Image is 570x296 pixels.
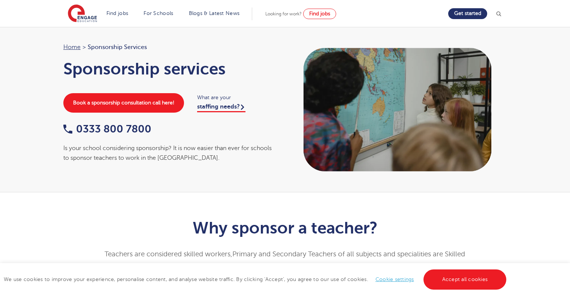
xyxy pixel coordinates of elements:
[193,219,377,237] b: Why sponsor a teacher?
[68,4,97,23] img: Engage Education
[63,123,151,135] a: 0333 800 7800
[197,93,278,102] span: What are your
[105,250,232,258] span: Teachers are considered skilled workers,
[265,11,302,16] span: Looking for work?
[63,59,278,78] h1: Sponsorship services
[423,269,507,290] a: Accept all cookies
[63,93,184,113] a: Book a sponsorship consultation call here!
[63,44,81,51] a: Home
[197,103,245,112] a: staffing needs?
[63,143,278,163] div: Is your school considering sponsorship? It is now easier than ever for schools to sponsor teacher...
[189,10,240,16] a: Blogs & Latest News
[309,11,330,16] span: Find jobs
[4,277,508,282] span: We use cookies to improve your experience, personalise content, and analyse website traffic. By c...
[82,44,86,51] span: >
[112,250,465,269] span: Primary and Secondary Teachers of all subjects and specialities are Skilled Workers. E
[88,42,147,52] span: Sponsorship Services
[144,10,173,16] a: For Schools
[376,277,414,282] a: Cookie settings
[303,9,336,19] a: Find jobs
[63,42,278,52] nav: breadcrumb
[448,8,487,19] a: Get started
[104,262,458,281] span: mployers and schools with worker licences can sponsor teachers to work at their schools through t...
[106,10,129,16] a: Find jobs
